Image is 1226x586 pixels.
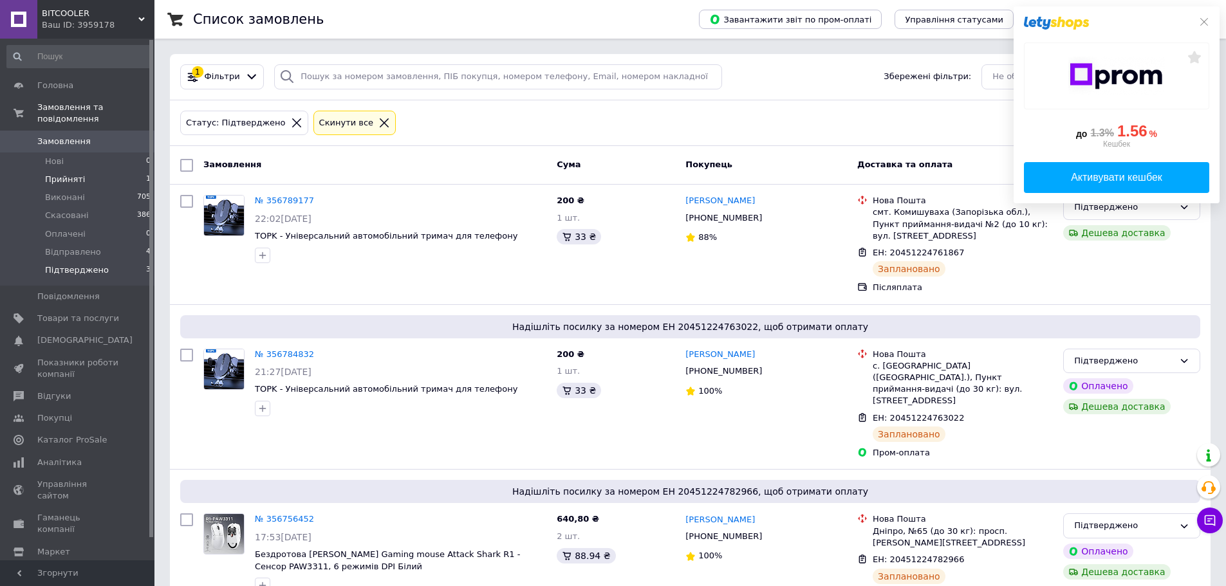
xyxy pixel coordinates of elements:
span: Cума [557,160,580,169]
a: Фото товару [203,513,245,554]
span: Аналітика [37,457,82,468]
span: 100% [698,551,722,560]
div: Пром-оплата [873,447,1053,459]
div: Підтверджено [1074,201,1174,214]
div: Ваш ID: 3959178 [42,19,154,31]
span: Виконані [45,192,85,203]
span: 200 ₴ [557,349,584,359]
div: Нова Пошта [873,349,1053,360]
span: Повідомлення [37,291,100,302]
span: 4 [146,246,151,258]
div: [PHONE_NUMBER] [683,363,765,380]
a: [PERSON_NAME] [685,349,755,361]
img: Фото товару [204,196,244,235]
span: 200 ₴ [557,196,584,205]
span: Покупець [685,160,732,169]
span: 1 шт. [557,366,580,376]
span: Замовлення та повідомлення [37,102,154,125]
a: [PERSON_NAME] [685,195,755,207]
div: Дешева доставка [1063,225,1170,241]
span: Скасовані [45,210,89,221]
span: 21:27[DATE] [255,367,311,377]
div: 33 ₴ [557,229,601,244]
a: Фото товару [203,349,245,390]
button: Чат з покупцем [1197,508,1223,533]
span: Головна [37,80,73,91]
span: 22:02[DATE] [255,214,311,224]
span: 1 шт. [557,213,580,223]
h1: Список замовлень [193,12,324,27]
div: Нова Пошта [873,513,1053,525]
span: Показники роботи компанії [37,357,119,380]
div: Не обрано [992,70,1174,84]
span: Управління сайтом [37,479,119,502]
span: Фільтри [205,71,240,83]
div: [PHONE_NUMBER] [683,210,765,226]
div: Заплановано [873,261,945,277]
span: Замовлення [203,160,261,169]
div: 33 ₴ [557,383,601,398]
a: TOPK - Універсальний автомобільний тримач для телефону [255,231,517,241]
span: ЕН: 20451224763022 [873,413,964,423]
span: BITCOOLER [42,8,138,19]
span: 0 [146,228,151,240]
span: 1 [146,174,151,185]
span: 0 [146,156,151,167]
div: Cкинути все [317,116,376,130]
div: [PHONE_NUMBER] [683,528,765,545]
div: 88.94 ₴ [557,548,615,563]
span: 17:53[DATE] [255,532,311,542]
div: смт. Комишуваха (Запорізька обл.), Пункт приймання-видачі №2 (до 10 кг): вул. [STREET_ADDRESS] [873,206,1053,242]
div: с. [GEOGRAPHIC_DATA] ([GEOGRAPHIC_DATA].), Пункт приймання-видачі (до 30 кг): вул. [STREET_ADDRESS] [873,360,1053,407]
div: Підтверджено [1074,519,1174,533]
a: № 356789177 [255,196,314,205]
div: Післяплата [873,282,1053,293]
span: Відправлено [45,246,101,258]
a: № 356756452 [255,514,314,524]
div: Підтверджено [1074,354,1174,368]
a: [PERSON_NAME] [685,514,755,526]
img: Фото товару [204,514,244,554]
input: Пошук за номером замовлення, ПІБ покупця, номером телефону, Email, номером накладної [274,64,722,89]
a: Фото товару [203,195,245,236]
span: 3 [146,264,151,276]
img: Фото товару [204,349,244,389]
a: TOPK - Універсальний автомобільний тримач для телефону [255,384,517,394]
div: Оплачено [1063,378,1133,394]
span: Каталог ProSale [37,434,107,446]
span: ЕН: 20451224761867 [873,248,964,257]
span: Збережені фільтри: [884,71,971,83]
div: Дешева доставка [1063,564,1170,580]
a: № 356784832 [255,349,314,359]
span: Завантажити звіт по пром-оплаті [709,14,871,25]
span: 2 шт. [557,531,580,541]
span: Надішліть посилку за номером ЕН 20451224782966, щоб отримати оплату [185,485,1195,498]
a: Бездротова [PERSON_NAME] Gaming mouse Attack Shark R1 - Сенсор PAW3311, 6 режимів DPI Білий [255,549,520,571]
span: Нові [45,156,64,167]
span: Оплачені [45,228,86,240]
span: 705 [137,192,151,203]
div: Статус: Підтверджено [183,116,288,130]
span: [DEMOGRAPHIC_DATA] [37,334,133,346]
span: Замовлення [37,136,91,147]
span: Підтверджено [45,264,109,276]
input: Пошук [6,45,152,68]
button: Управління статусами [895,10,1014,29]
span: Маркет [37,546,70,558]
div: Заплановано [873,569,945,584]
span: ЕН: 20451224782966 [873,554,964,564]
span: Покупці [37,412,72,424]
div: Заплановано [873,426,945,442]
span: 386 [137,210,151,221]
div: Дешева доставка [1063,399,1170,414]
div: Нова Пошта [873,195,1053,206]
span: Гаманець компанії [37,512,119,535]
button: Завантажити звіт по пром-оплаті [699,10,882,29]
span: 640,80 ₴ [557,514,599,524]
div: Дніпро, №65 (до 30 кг): просп. [PERSON_NAME][STREET_ADDRESS] [873,526,1053,549]
span: Управління статусами [905,15,1003,24]
div: 1 [192,66,203,78]
span: 88% [698,232,717,242]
